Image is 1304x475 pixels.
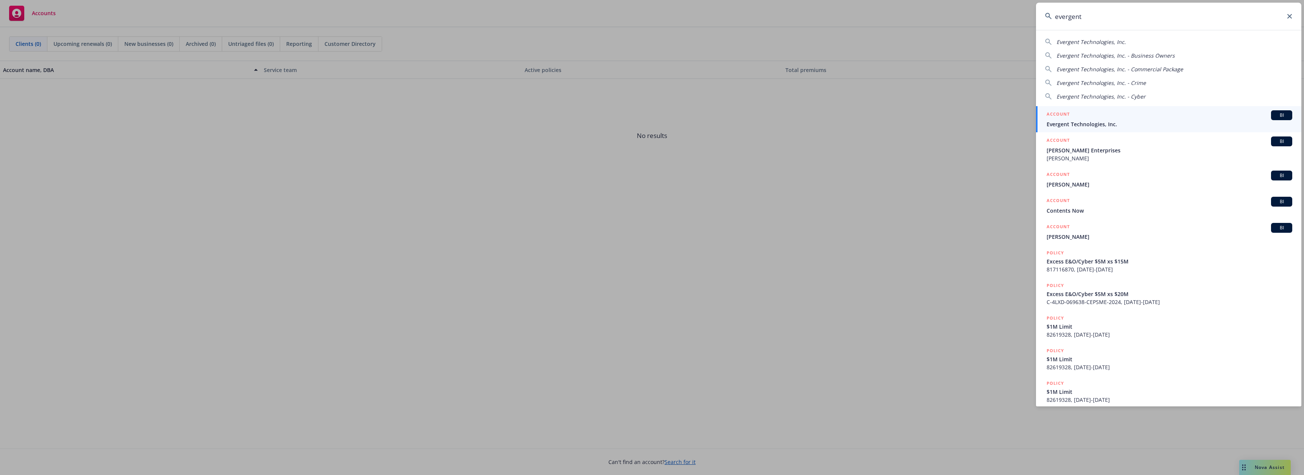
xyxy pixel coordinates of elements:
span: 817116870, [DATE]-[DATE] [1047,265,1292,273]
h5: POLICY [1047,347,1064,354]
span: Evergent Technologies, Inc. [1047,120,1292,128]
span: [PERSON_NAME] [1047,180,1292,188]
span: $1M Limit [1047,323,1292,331]
span: BI [1274,138,1289,145]
h5: POLICY [1047,379,1064,387]
a: POLICY$1M Limit82619328, [DATE]-[DATE] [1036,343,1301,375]
h5: ACCOUNT [1047,171,1070,180]
h5: ACCOUNT [1047,223,1070,232]
span: BI [1274,198,1289,205]
h5: ACCOUNT [1047,136,1070,146]
a: POLICY$1M Limit82619328, [DATE]-[DATE] [1036,375,1301,408]
span: 82619328, [DATE]-[DATE] [1047,363,1292,371]
span: Excess E&O/Cyber $5M xs $15M [1047,257,1292,265]
a: POLICYExcess E&O/Cyber $5M xs $15M817116870, [DATE]-[DATE] [1036,245,1301,277]
span: 82619328, [DATE]-[DATE] [1047,331,1292,339]
a: POLICY$1M Limit82619328, [DATE]-[DATE] [1036,310,1301,343]
span: BI [1274,224,1289,231]
h5: POLICY [1047,282,1064,289]
span: Evergent Technologies, Inc. - Business Owners [1056,52,1175,59]
h5: POLICY [1047,314,1064,322]
span: 82619328, [DATE]-[DATE] [1047,396,1292,404]
span: [PERSON_NAME] [1047,154,1292,162]
a: POLICYExcess E&O/Cyber $5M xs $20MC-4LXD-069638-CEPSME-2024, [DATE]-[DATE] [1036,277,1301,310]
span: Evergent Technologies, Inc. - Cyber [1056,93,1146,100]
span: Evergent Technologies, Inc. [1056,38,1126,45]
a: ACCOUNTBI[PERSON_NAME] [1036,166,1301,193]
a: ACCOUNTBI[PERSON_NAME] Enterprises[PERSON_NAME] [1036,132,1301,166]
a: ACCOUNTBIContents Now [1036,193,1301,219]
h5: ACCOUNT [1047,110,1070,119]
span: [PERSON_NAME] Enterprises [1047,146,1292,154]
span: $1M Limit [1047,355,1292,363]
span: $1M Limit [1047,388,1292,396]
span: BI [1274,172,1289,179]
span: Evergent Technologies, Inc. - Commercial Package [1056,66,1183,73]
h5: POLICY [1047,249,1064,257]
span: BI [1274,112,1289,119]
span: [PERSON_NAME] [1047,233,1292,241]
a: ACCOUNTBI[PERSON_NAME] [1036,219,1301,245]
span: Evergent Technologies, Inc. - Crime [1056,79,1146,86]
input: Search... [1036,3,1301,30]
h5: ACCOUNT [1047,197,1070,206]
span: Contents Now [1047,207,1292,215]
span: C-4LXD-069638-CEPSME-2024, [DATE]-[DATE] [1047,298,1292,306]
span: Excess E&O/Cyber $5M xs $20M [1047,290,1292,298]
a: ACCOUNTBIEvergent Technologies, Inc. [1036,106,1301,132]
